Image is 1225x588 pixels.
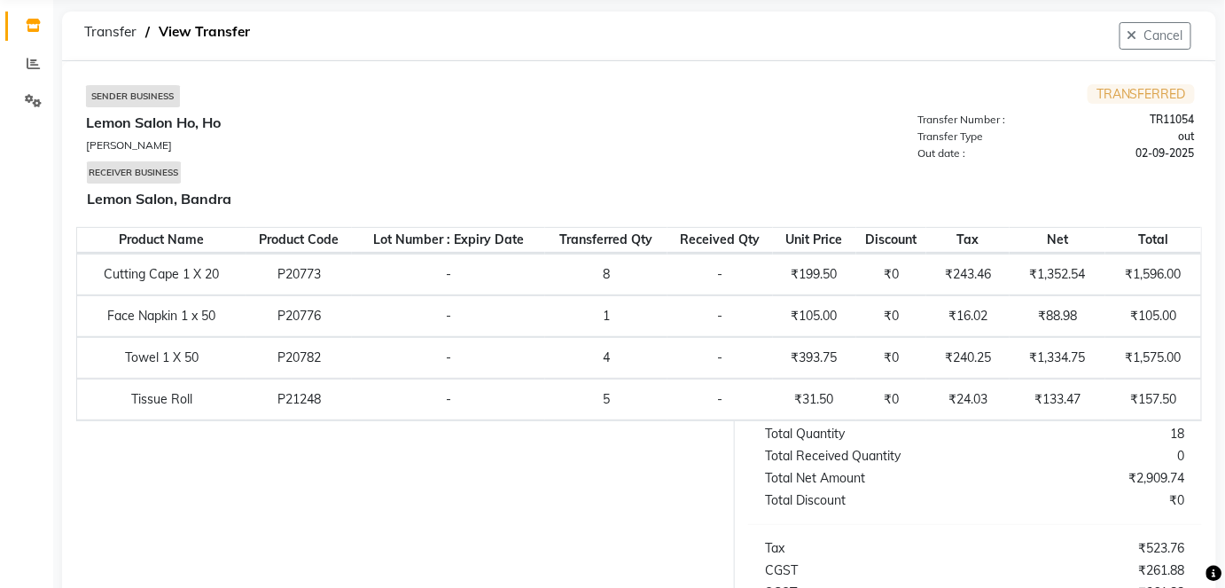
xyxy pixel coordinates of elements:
[352,254,545,295] td: -
[773,379,856,420] td: ₹31.50
[856,254,926,295] td: ₹0
[246,337,352,379] td: P20782
[1105,337,1201,379] td: ₹1,575.00
[773,254,856,295] td: ₹199.50
[352,227,545,254] th: Lot Number : Expiry Date
[773,295,856,337] td: ₹105.00
[86,114,221,131] b: Lemon Salon Ho, Ho
[1105,295,1201,337] td: ₹105.00
[545,254,667,295] td: 8
[86,137,638,153] div: [PERSON_NAME]
[975,491,1198,510] div: ₹0
[1010,295,1105,337] td: ₹88.98
[926,227,1010,254] th: Tax
[667,254,773,295] td: -
[1105,379,1201,420] td: ₹157.50
[1057,145,1205,161] div: 02-09-2025
[752,491,975,510] div: Total Discount
[545,337,667,379] td: 4
[1010,337,1105,379] td: ₹1,334.75
[545,227,667,254] th: Transferred Qty
[77,295,246,337] td: Face Napkin 1 x 50
[856,337,926,379] td: ₹0
[856,295,926,337] td: ₹0
[926,337,1010,379] td: ₹240.25
[246,227,352,254] th: Product Code
[246,379,352,420] td: P21248
[908,129,1057,145] div: Transfer Type
[1120,22,1191,50] button: Cancel
[667,295,773,337] td: -
[352,337,545,379] td: -
[352,379,545,420] td: -
[926,379,1010,420] td: ₹24.03
[545,379,667,420] td: 5
[1057,112,1205,128] div: TR11054
[1088,84,1195,104] span: TRANSFERRED
[667,227,773,254] th: Received Qty
[1057,129,1205,145] div: out
[87,161,181,184] div: Receiver Business
[975,447,1198,466] div: 0
[975,425,1198,443] div: 18
[752,539,975,558] div: Tax
[77,227,246,254] th: Product Name
[908,112,1057,128] div: Transfer Number :
[75,16,145,48] span: Transfer
[77,379,246,420] td: Tissue Roll
[1010,254,1105,295] td: ₹1,352.54
[926,295,1010,337] td: ₹16.02
[1105,227,1201,254] th: Total
[926,254,1010,295] td: ₹243.46
[856,227,926,254] th: Discount
[545,295,667,337] td: 1
[667,337,773,379] td: -
[908,145,1057,161] div: Out date :
[1010,379,1105,420] td: ₹133.47
[86,85,180,107] div: Sender Business
[773,337,856,379] td: ₹393.75
[352,295,545,337] td: -
[752,469,975,488] div: Total Net Amount
[150,16,259,48] span: View Transfer
[856,379,926,420] td: ₹0
[975,561,1198,580] div: ₹261.88
[87,190,231,208] b: Lemon Salon, Bandra
[1105,254,1201,295] td: ₹1,596.00
[975,469,1198,488] div: ₹2,909.74
[773,227,856,254] th: Unit Price
[752,447,975,466] div: Total Received Quantity
[246,295,352,337] td: P20776
[975,539,1198,558] div: ₹523.76
[77,254,246,295] td: Cutting Cape 1 X 20
[77,337,246,379] td: Towel 1 X 50
[667,379,773,420] td: -
[246,254,352,295] td: P20773
[752,561,975,580] div: CGST
[752,425,975,443] div: Total Quantity
[1010,227,1105,254] th: Net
